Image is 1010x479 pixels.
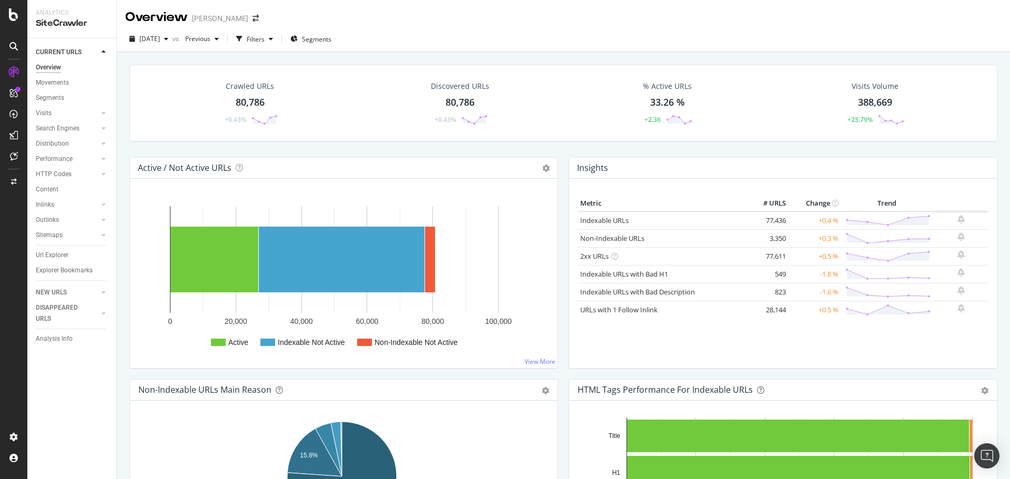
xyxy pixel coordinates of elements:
svg: A chart. [138,196,549,360]
td: -1.6 % [789,283,841,301]
a: Inlinks [36,199,98,210]
a: Overview [36,62,109,73]
div: bell-plus [957,232,965,241]
a: Explorer Bookmarks [36,265,109,276]
button: Previous [181,30,223,47]
div: Visits [36,108,52,119]
div: bell-plus [957,250,965,259]
div: bell-plus [957,286,965,294]
th: Metric [578,196,746,211]
div: Crawled URLs [226,81,274,91]
td: 549 [746,265,789,283]
div: HTTP Codes [36,169,72,180]
div: bell-plus [957,268,965,277]
text: 40,000 [290,317,313,325]
td: 77,436 [746,211,789,230]
div: bell-plus [957,304,965,312]
div: Discovered URLs [431,81,489,91]
td: +0.3 % [789,229,841,247]
text: Title [609,432,621,440]
text: Non-Indexable Not Active [375,338,458,346]
td: 28,144 [746,301,789,319]
div: Inlinks [36,199,54,210]
div: Outlinks [36,215,59,226]
div: CURRENT URLS [36,47,82,58]
div: Non-Indexable URLs Main Reason [138,384,271,395]
a: Segments [36,93,109,104]
a: Indexable URLs [580,216,629,225]
div: +0.43% [435,115,456,124]
td: +0.5 % [789,247,841,265]
a: Performance [36,154,98,165]
div: Search Engines [36,123,79,134]
div: HTML Tags Performance for Indexable URLs [578,384,753,395]
span: Previous [181,34,210,43]
a: Indexable URLs with Bad Description [580,287,695,297]
div: Explorer Bookmarks [36,265,93,276]
text: Indexable Not Active [278,338,345,346]
div: Content [36,184,58,195]
button: Segments [286,30,336,47]
a: Indexable URLs with Bad H1 [580,269,668,279]
span: vs [173,34,181,43]
div: bell-plus [957,215,965,223]
div: Overview [36,62,61,73]
text: Active [228,338,248,346]
text: 0 [168,317,173,325]
h4: Insights [577,161,608,175]
a: View More [524,357,555,366]
div: +0.43% [225,115,246,124]
a: Sitemaps [36,230,98,241]
div: % Active URLs [643,81,692,91]
div: +25.79% [847,115,873,124]
text: 20,000 [225,317,247,325]
text: H1 [612,469,621,476]
div: Performance [36,154,73,165]
button: Filters [232,30,277,47]
a: Url Explorer [36,250,109,261]
div: Sitemaps [36,230,63,241]
div: 388,669 [858,96,892,109]
div: Movements [36,77,69,88]
div: gear [981,387,988,394]
a: DISAPPEARED URLS [36,302,98,324]
td: +0.5 % [789,301,841,319]
div: Open Intercom Messenger [974,443,999,468]
a: Distribution [36,138,98,149]
button: [DATE] [125,30,173,47]
div: Analytics [36,8,108,17]
div: Analysis Info [36,333,73,344]
div: 80,786 [236,96,265,109]
text: 100,000 [485,317,512,325]
a: Content [36,184,109,195]
div: NEW URLS [36,287,67,298]
td: 3,350 [746,229,789,247]
div: SiteCrawler [36,17,108,29]
a: Non-Indexable URLs [580,233,644,243]
span: 2025 Sep. 4th [139,34,160,43]
div: gear [542,387,549,394]
a: URLs with 1 Follow Inlink [580,305,658,314]
a: NEW URLS [36,287,98,298]
td: +0.4 % [789,211,841,230]
a: 2xx URLs [580,251,609,261]
a: Analysis Info [36,333,109,344]
td: -1.8 % [789,265,841,283]
text: 80,000 [421,317,444,325]
a: Movements [36,77,109,88]
a: Visits [36,108,98,119]
div: Distribution [36,138,69,149]
text: 60,000 [356,317,378,325]
div: Url Explorer [36,250,68,261]
div: Segments [36,93,64,104]
h4: Active / Not Active URLs [138,161,231,175]
div: arrow-right-arrow-left [252,15,259,22]
td: 823 [746,283,789,301]
i: Options [542,165,550,172]
a: Search Engines [36,123,98,134]
div: 33.26 % [650,96,685,109]
div: [PERSON_NAME] [192,13,248,24]
div: DISAPPEARED URLS [36,302,89,324]
div: 80,786 [446,96,474,109]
